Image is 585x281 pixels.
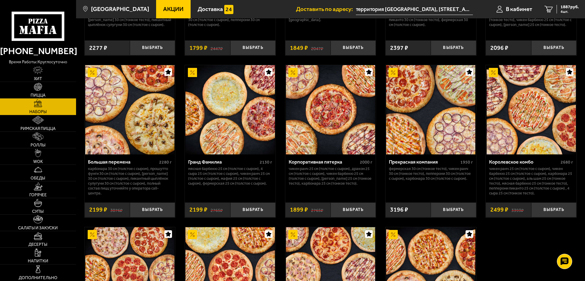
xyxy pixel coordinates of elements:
[89,207,107,213] span: 2199 ₽
[88,68,97,77] img: Акционный
[210,207,223,213] s: 2765 ₽
[29,193,47,197] span: Горячее
[386,65,476,154] a: АкционныйПрекрасная компания
[33,160,43,164] span: WOK
[188,230,197,239] img: Акционный
[386,65,475,154] img: Прекрасная компания
[185,65,276,154] a: АкционныйГранд Фамилиа
[286,65,375,154] img: Корпоративная пятерка
[561,10,579,13] span: 4 шт.
[490,207,508,213] span: 2499 ₽
[389,166,473,181] p: Фермерская 30 см (тонкое тесто), Чикен Ранч 30 см (тонкое тесто), Пепперони 30 см (толстое с сыро...
[356,4,473,15] input: Ваш адрес доставки
[289,159,359,165] div: Корпоративная пятерка
[31,176,45,180] span: Обеды
[20,127,56,131] span: Римская пицца
[188,13,272,27] p: Дракон 30 см (толстое с сыром), Деревенская 30 см (толстое с сыром), Пепперони 30 см (толстое с с...
[31,143,46,147] span: Роллы
[489,159,559,165] div: Королевское комбо
[390,45,408,51] span: 2397 ₽
[389,68,398,77] img: Акционный
[88,159,158,165] div: Большая перемена
[289,166,373,186] p: Чикен Ранч 25 см (толстое с сыром), Дракон 25 см (толстое с сыром), Чикен Барбекю 25 см (толстое ...
[489,13,573,27] p: Пепперони 25 см (толстое с сыром), 4 сыра 25 см (тонкое тесто), Чикен Барбекю 25 см (толстое с сы...
[531,40,576,55] button: Выбрать
[163,6,184,12] span: Акции
[88,13,172,27] p: Карбонара 30 см (толстое с сыром), [PERSON_NAME] 30 см (тонкое тесто), Пикантный цыплёнок сулугун...
[31,93,46,98] span: Пицца
[85,65,175,154] a: АкционныйБольшая перемена
[91,6,149,12] span: [GEOGRAPHIC_DATA]
[188,166,272,186] p: Мясная Барбекю 25 см (толстое с сыром), 4 сыра 25 см (толстое с сыром), Чикен Ранч 25 см (толстое...
[506,6,532,12] span: В кабинет
[285,65,376,154] a: АкционныйКорпоративная пятерка
[210,45,223,51] s: 2447 ₽
[490,45,508,51] span: 2096 ₽
[390,207,408,213] span: 3196 ₽
[85,65,174,154] img: Большая перемена
[389,159,459,165] div: Прекрасная компания
[28,259,48,263] span: Напитки
[110,207,122,213] s: 3076 ₽
[88,230,97,239] img: Акционный
[185,65,275,154] img: Гранд Фамилиа
[290,45,308,51] span: 1849 ₽
[34,77,42,81] span: Хит
[18,226,58,230] span: Салаты и закуски
[561,160,573,165] span: 2680 г
[189,45,207,51] span: 1799 ₽
[389,13,473,27] p: Аль-Шам 30 см (тонкое тесто), Пепперони Пиканто 30 см (тонкое тесто), Фермерская 30 см (толстое с...
[28,242,47,247] span: Десерты
[89,45,107,51] span: 2277 ₽
[311,207,323,213] s: 2765 ₽
[431,202,476,217] button: Выбрать
[311,45,323,51] s: 2047 ₽
[489,166,573,196] p: Чикен Ранч 25 см (толстое с сыром), Чикен Барбекю 25 см (толстое с сыром), Карбонара 25 см (толст...
[531,202,576,217] button: Выбрать
[561,5,579,9] span: 1887 руб.
[188,68,197,77] img: Акционный
[296,6,356,12] span: Доставить по адресу:
[290,207,308,213] span: 1899 ₽
[288,230,298,239] img: Акционный
[486,65,576,154] a: АкционныйКоролевское комбо
[389,230,398,239] img: Акционный
[288,68,298,77] img: Акционный
[356,4,473,15] span: территория Горелово, улица Коммунаров, 188к3
[331,40,376,55] button: Выбрать
[489,68,498,77] img: Акционный
[230,40,276,55] button: Выбрать
[159,160,172,165] span: 2280 г
[431,40,476,55] button: Выбрать
[224,5,233,14] img: 15daf4d41897b9f0e9f617042186c801.svg
[511,207,524,213] s: 3393 ₽
[130,40,175,55] button: Выбрать
[29,110,47,114] span: Наборы
[19,276,57,280] span: Дополнительно
[230,202,276,217] button: Выбрать
[487,65,576,154] img: Королевское комбо
[198,6,223,12] span: Доставка
[188,159,258,165] div: Гранд Фамилиа
[460,160,473,165] span: 1950 г
[130,202,175,217] button: Выбрать
[32,209,44,214] span: Супы
[189,207,207,213] span: 2199 ₽
[360,160,372,165] span: 2000 г
[88,166,172,196] p: Карбонара 30 см (толстое с сыром), Прошутто Фунги 30 см (толстое с сыром), [PERSON_NAME] 30 см (т...
[260,160,272,165] span: 2130 г
[331,202,376,217] button: Выбрать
